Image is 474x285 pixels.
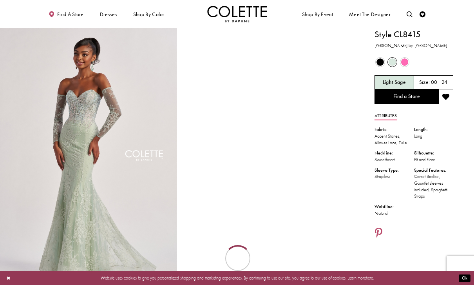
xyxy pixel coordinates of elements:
button: Add to wishlist [438,89,453,104]
p: Website uses cookies to give you personalized shopping and marketing experiences. By continuing t... [43,274,431,282]
h5: Chosen color [383,79,406,85]
div: Special Features: [414,167,453,174]
h1: Style CL8415 [374,28,453,41]
div: Product color controls state depends on size chosen [374,56,453,68]
div: Neckline: [374,150,414,156]
span: Size: [419,79,430,85]
div: Black [374,56,386,68]
div: Light Sage [387,56,398,68]
a: here [366,275,373,281]
div: Length: [414,126,453,133]
div: Corset Bodice, Gauntlet sleeves included, Spaghetti Straps [414,173,453,200]
button: Submit Dialog [459,274,470,282]
h3: [PERSON_NAME] by [PERSON_NAME] [374,42,453,49]
h5: 00 - 24 [431,79,448,85]
div: Waistline: [374,203,414,210]
div: Pink [399,56,411,68]
video: Style CL8415 Colette by Daphne #1 autoplay loop mute video [180,28,357,117]
div: Fit and Flare [414,156,453,163]
a: Find a Store [374,89,438,104]
div: Accent Stones, Allover Lace, Tulle [374,133,414,146]
div: Strapless [374,173,414,180]
div: Long [414,133,453,140]
button: Close Dialog [4,273,13,283]
div: Fabric: [374,126,414,133]
a: Share using Pinterest - Opens in new tab [374,228,383,239]
div: Sweetheart [374,156,414,163]
div: Sleeve Type: [374,167,414,174]
a: Attributes [374,112,397,120]
div: Silhouette: [414,150,453,156]
div: Natural [374,210,414,217]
